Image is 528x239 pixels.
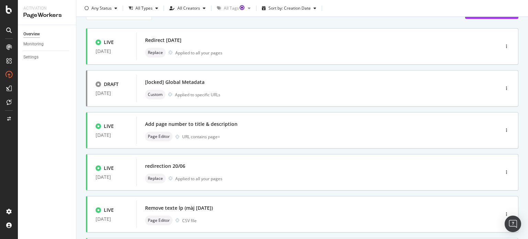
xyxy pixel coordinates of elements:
[148,93,163,97] span: Custom
[104,39,114,46] div: LIVE
[23,54,38,61] div: Settings
[145,132,173,141] div: neutral label
[91,6,112,10] div: Any Status
[145,90,165,99] div: neutral label
[145,79,205,86] div: [locked] Global Metadata
[96,48,128,54] div: [DATE]
[239,4,245,11] div: Tooltip anchor
[104,123,114,130] div: LIVE
[268,6,311,10] div: Sort by: Creation Date
[96,90,128,96] div: [DATE]
[214,3,253,14] button: All TagsTooltip anchor
[126,3,161,14] button: All Types
[182,134,470,140] div: URL contains page=
[224,6,245,10] div: All Tags
[96,132,128,138] div: [DATE]
[175,50,222,56] div: Applied to all your pages
[104,207,114,214] div: LIVE
[135,6,153,10] div: All Types
[182,218,197,224] div: CSV file
[148,218,170,222] span: Page Editor
[82,3,120,14] button: Any Status
[145,48,166,57] div: neutral label
[23,6,70,11] div: Activation
[148,51,163,55] span: Replace
[96,174,128,180] div: [DATE]
[23,54,71,61] a: Settings
[145,163,185,170] div: redirection 20/06
[148,134,170,139] span: Page Editor
[23,31,40,38] div: Overview
[505,216,521,232] div: Open Intercom Messenger
[145,216,173,225] div: neutral label
[259,3,319,14] button: Sort by: Creation Date
[96,216,128,222] div: [DATE]
[23,31,71,38] a: Overview
[145,37,181,44] div: Redirect [DATE]
[177,6,200,10] div: All Creators
[175,92,220,98] div: Applied to specific URLs
[145,121,238,128] div: Add page number to title & description
[148,176,163,181] span: Replace
[104,165,114,172] div: LIVE
[145,174,166,183] div: neutral label
[104,81,119,88] div: DRAFT
[145,205,213,211] div: Remove texte lp (màj [DATE])
[23,11,70,19] div: PageWorkers
[175,176,222,182] div: Applied to all your pages
[167,3,208,14] button: All Creators
[23,41,71,48] a: Monitoring
[23,41,44,48] div: Monitoring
